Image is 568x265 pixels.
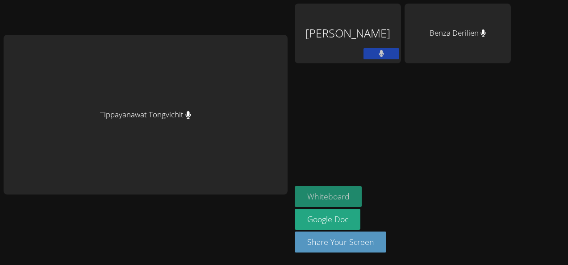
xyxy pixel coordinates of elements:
[4,35,288,195] div: Tippayanawat Tongvichit
[295,186,362,207] button: Whiteboard
[295,232,387,253] button: Share Your Screen
[295,209,361,230] a: Google Doc
[295,4,401,63] div: [PERSON_NAME]
[405,4,511,63] div: Benza Derilien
